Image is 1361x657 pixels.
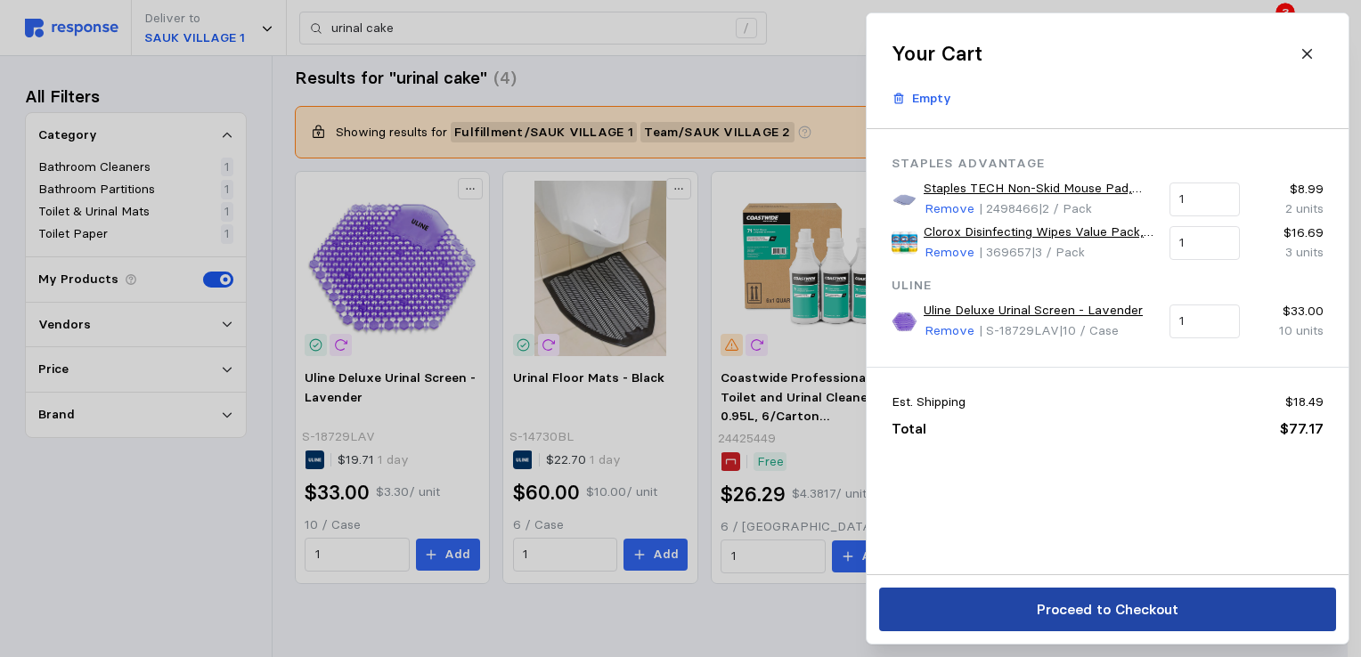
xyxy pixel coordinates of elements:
[1252,302,1323,321] p: $33.00
[1252,321,1323,341] p: 10 units
[1179,183,1229,215] input: Qty
[879,588,1336,631] button: Proceed to Checkout
[978,200,1038,216] span: | 2498466
[924,199,975,220] button: Remove
[1252,223,1323,243] p: $16.69
[892,187,917,213] img: E39A7B4D-8468-421F-938AB60B785BFF46_sc7
[892,40,982,68] h2: Your Cart
[892,276,1324,296] p: Uline
[924,320,975,342] button: Remove
[1252,199,1323,219] p: 2 units
[1279,418,1323,440] p: $77.17
[1252,243,1323,263] p: 3 units
[892,230,917,255] img: 7ABD9D41-95F1-4A93-AE9377A1151A0A4F_sc7
[924,223,1157,242] a: Clorox Disinfecting Wipes Value Pack, Fresh Scent and Crisp Lemon Scent, 35 Wipes/Container, 3/Pa...
[882,82,961,116] button: Empty
[924,179,1157,199] a: Staples TECH Non-Skid Mouse Pad, Lavender, 2/Pack (ST61815)
[924,242,975,264] button: Remove
[892,393,966,412] p: Est. Shipping
[1058,322,1118,338] span: | 10 / Case
[912,89,951,109] p: Empty
[978,322,1058,338] span: | S-18729LAV
[978,244,1031,260] span: | 369657
[892,418,926,440] p: Total
[925,321,974,341] p: Remove
[925,243,974,263] p: Remove
[1252,180,1323,199] p: $8.99
[1031,244,1084,260] span: | 3 / Pack
[892,309,917,335] img: S-18729LAV_US
[1179,227,1229,259] input: Qty
[924,301,1143,320] a: Uline Deluxe Urinal Screen - Lavender
[925,199,974,219] p: Remove
[1179,305,1229,337] input: Qty
[1036,598,1178,620] p: Proceed to Checkout
[1284,393,1323,412] p: $18.49
[1038,200,1091,216] span: | 2 / Pack
[892,154,1324,174] p: Staples Advantage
